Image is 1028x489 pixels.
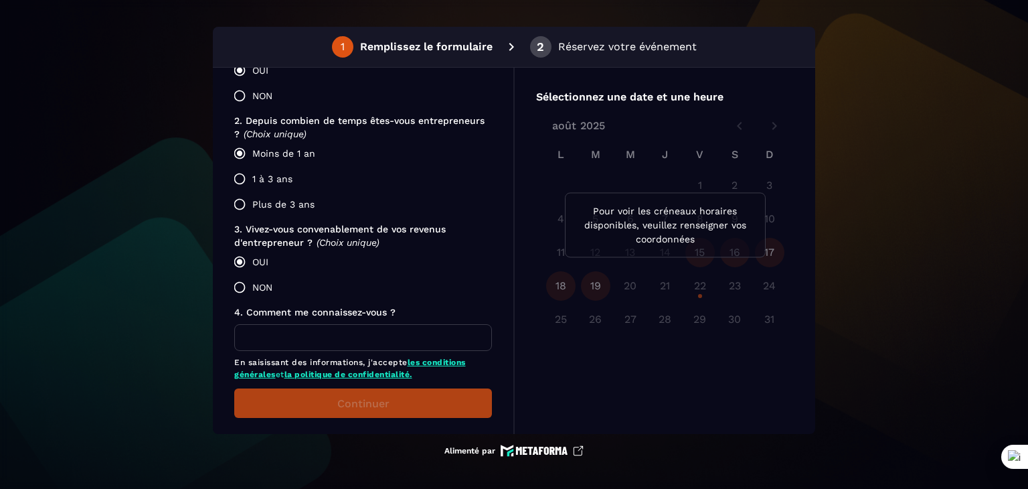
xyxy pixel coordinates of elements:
font: et [276,370,284,379]
font: 2. Depuis combien de temps êtes-vous entrepreneurs ? [234,115,488,139]
font: OUI [252,257,268,267]
font: (Choix unique) [317,237,379,248]
font: OUI [252,65,268,76]
font: 2 [537,40,544,54]
font: Sélectionnez une date et une heure [536,90,723,103]
font: 3. Vivez-vous convenablement de vos revenus d'entrepreneur ? [234,224,449,248]
font: 4. Comment me connaissez-vous ? [234,307,396,318]
font: 1 à 3 ans [252,173,292,184]
a: Alimenté par [444,445,584,457]
font: NON [252,90,272,101]
font: En saisissant des informations, j'accepte [234,358,408,367]
a: la politique de confidentialité. [284,370,412,379]
font: 1 [341,40,345,53]
font: Pour voir les créneaux horaires disponibles, veuillez renseigner vos coordonnées [584,206,746,244]
font: NON [252,282,272,293]
font: Réservez votre événement [558,40,697,53]
font: Plus de 3 ans [252,199,315,210]
font: Alimenté par [444,446,495,456]
font: Moins de 1 an [252,148,315,159]
a: les conditions générales [234,358,466,379]
font: (Choix unique) [244,129,307,139]
font: Remplissez le formulaire [360,40,493,53]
